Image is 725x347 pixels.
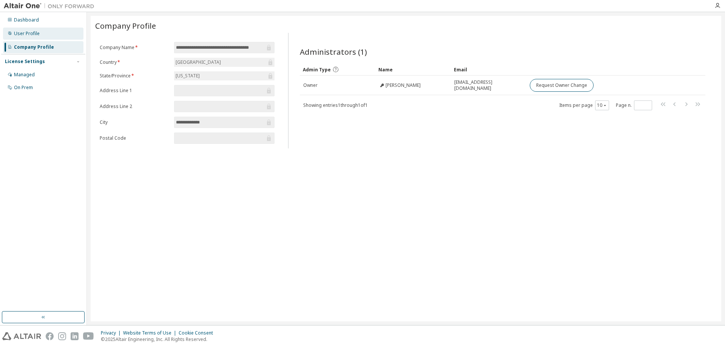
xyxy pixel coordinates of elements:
[100,45,170,51] label: Company Name
[454,63,523,76] div: Email
[303,102,368,108] span: Showing entries 1 through 1 of 1
[100,88,170,94] label: Address Line 1
[378,63,448,76] div: Name
[14,17,39,23] div: Dashboard
[71,332,79,340] img: linkedin.svg
[101,330,123,336] div: Privacy
[58,332,66,340] img: instagram.svg
[14,31,40,37] div: User Profile
[100,103,170,109] label: Address Line 2
[174,72,201,80] div: [US_STATE]
[100,135,170,141] label: Postal Code
[303,66,331,73] span: Admin Type
[559,100,609,110] span: Items per page
[174,58,275,67] div: [GEOGRAPHIC_DATA]
[4,2,98,10] img: Altair One
[174,58,222,66] div: [GEOGRAPHIC_DATA]
[95,20,156,31] span: Company Profile
[46,332,54,340] img: facebook.svg
[14,85,33,91] div: On Prem
[5,59,45,65] div: License Settings
[597,102,607,108] button: 10
[530,79,594,92] button: Request Owner Change
[123,330,179,336] div: Website Terms of Use
[100,59,170,65] label: Country
[101,336,217,342] p: © 2025 Altair Engineering, Inc. All Rights Reserved.
[100,73,170,79] label: State/Province
[100,119,170,125] label: City
[454,79,523,91] span: [EMAIL_ADDRESS][DOMAIN_NAME]
[300,46,367,57] span: Administrators (1)
[14,44,54,50] div: Company Profile
[174,71,275,80] div: [US_STATE]
[386,82,421,88] span: [PERSON_NAME]
[14,72,35,78] div: Managed
[616,100,652,110] span: Page n.
[83,332,94,340] img: youtube.svg
[2,332,41,340] img: altair_logo.svg
[179,330,217,336] div: Cookie Consent
[303,82,318,88] span: Owner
